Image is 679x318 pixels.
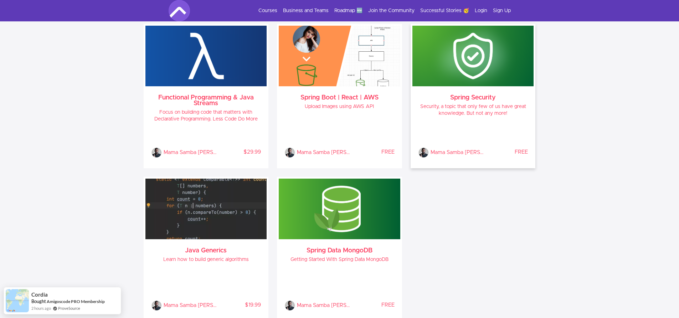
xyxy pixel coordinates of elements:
[412,26,534,86] img: UWI80IYQAiQm0q2AmQVA_spring-security.png
[217,149,261,156] p: $29.99
[217,302,261,309] p: $19.99
[475,7,487,14] a: Login
[145,26,267,166] a: Functional Programming & Java Streams Focus on building code that matters with Declarative Progra...
[297,300,350,311] p: Mama Samba Braima Nelson
[368,7,415,14] a: Join the Community
[151,95,261,106] h3: Functional Programming & Java Streams
[145,179,267,239] img: PONJLsbTcOvUDmFfE9Yq_Java+generics.webp
[31,305,51,311] span: 2 hours ago
[412,26,534,166] a: Spring Security Security, a topic that only few of us have great knowledge. But not any more! Mam...
[31,298,46,304] span: Bought
[47,299,105,304] a: Amigoscode PRO Membership
[334,7,362,14] a: Roadmap 🆕
[164,300,217,311] p: Mama Samba Braima Nelson
[418,95,528,101] h3: Spring Security
[297,147,350,158] p: Mama Samba Braima Nelson
[350,149,394,156] p: FREE
[279,26,400,86] img: JJHN2kDRQRGmeq9Xt6Lz_amazon+s3+image+upload+%281%29.png
[151,147,162,158] img: Mama Samba Braima Nelson
[258,7,277,14] a: Courses
[145,26,267,86] img: NpCWOxTKSoeCMiG3mOqy_functional-programming.png
[279,179,400,239] img: KTM7GqKOTkKvrZ8R0tY3_spring-data-mongo.png
[151,300,162,311] img: Mama Samba Braima Nelson
[279,26,400,166] a: Spring Boot | React | AWS Upload Images using AWS API Mama Samba Braima Nelson Mama Samba [PERSON...
[284,103,395,110] h4: Upload Images using AWS API
[284,256,395,263] h4: Getting Started With Spring Data MongoDB
[283,7,329,14] a: Business and Teams
[164,147,217,158] p: Mama Samba Braima Nelson
[418,103,528,117] h4: Security, a topic that only few of us have great knowledge. But not any more!
[431,147,484,158] p: Mama Samba Braima Nelson
[6,289,29,312] img: provesource social proof notification image
[284,300,295,311] img: Mama Samba Braima Nelson
[284,147,295,158] img: Mama Samba Braima Nelson
[31,292,48,298] span: Cordia
[284,248,395,253] h3: Spring Data MongoDB
[151,109,261,123] h4: Focus on building code that matters with Declarative Programming. Less Code Do More
[151,248,261,253] h3: Java Generics
[420,7,469,14] a: Successful Stories 🥳
[493,7,511,14] a: Sign Up
[151,256,261,263] h4: Learn how to build generic algorithms
[350,302,394,309] p: FREE
[58,305,80,311] a: ProveSource
[484,149,528,156] p: FREE
[418,147,429,158] img: Mama Samba Braima Nelson
[284,95,395,101] h3: Spring Boot | React | AWS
